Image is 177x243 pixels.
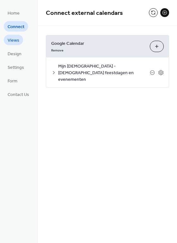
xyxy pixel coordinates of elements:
[8,78,17,85] span: Form
[51,48,64,53] span: Remove
[4,21,28,32] a: Connect
[58,63,150,83] span: Mijn [DEMOGRAPHIC_DATA] - [DEMOGRAPHIC_DATA] feestdagen en evenementen
[46,7,123,19] span: Connect external calendars
[8,92,29,98] span: Contact Us
[4,62,28,72] a: Settings
[8,51,21,57] span: Design
[51,40,145,47] span: Google Calendar
[4,89,33,99] a: Contact Us
[4,8,23,18] a: Home
[4,35,23,45] a: Views
[8,10,20,17] span: Home
[8,37,19,44] span: Views
[4,48,25,59] a: Design
[4,75,21,86] a: Form
[8,64,24,71] span: Settings
[8,24,24,30] span: Connect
